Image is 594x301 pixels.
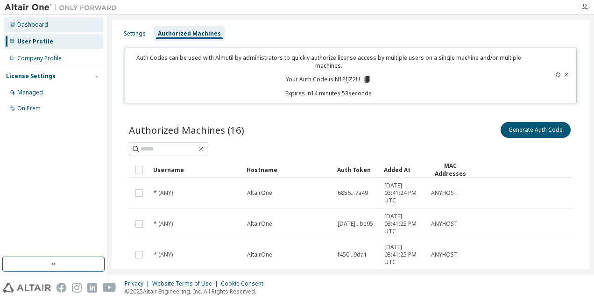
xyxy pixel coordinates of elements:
span: ANYHOST [431,251,458,258]
div: Company Profile [17,55,62,62]
div: Username [153,162,239,177]
div: Website Terms of Use [152,280,221,287]
span: [DATE] 03:41:24 PM UTC [384,182,423,204]
img: facebook.svg [57,283,66,293]
button: Generate Auth Code [501,122,571,138]
div: Privacy [125,280,152,287]
span: [DATE] 03:41:25 PM UTC [384,244,423,266]
div: Managed [17,89,43,96]
span: * (ANY) [154,251,173,258]
img: altair_logo.svg [3,283,51,293]
div: Settings [124,30,146,37]
p: Your Auth Code is: N1PIJZ2U [286,75,371,84]
span: AltairOne [247,189,272,197]
span: [DATE]...be95 [338,220,373,228]
span: AltairOne [247,220,272,228]
span: 6856...7a49 [338,189,368,197]
div: License Settings [6,72,56,80]
span: ANYHOST [431,220,458,228]
div: Added At [384,162,423,177]
span: AltairOne [247,251,272,258]
span: f450...9da1 [338,251,367,258]
img: Altair One [5,3,121,12]
div: On Prem [17,105,41,112]
span: * (ANY) [154,220,173,228]
img: linkedin.svg [87,283,97,293]
div: Dashboard [17,21,48,29]
span: ANYHOST [431,189,458,197]
p: Expires in 14 minutes, 53 seconds [131,89,527,97]
div: Cookie Consent [221,280,269,287]
div: Authorized Machines [158,30,221,37]
div: MAC Addresses [431,162,470,178]
img: youtube.svg [103,283,116,293]
span: * (ANY) [154,189,173,197]
span: Authorized Machines (16) [129,123,244,136]
div: Auth Token [337,162,376,177]
img: instagram.svg [72,283,82,293]
span: [DATE] 03:41:25 PM UTC [384,213,423,235]
div: User Profile [17,38,53,45]
p: © 2025 Altair Engineering, Inc. All Rights Reserved. [125,287,269,295]
p: Auth Codes can be used with Almutil by administrators to quickly authorize license access by mult... [131,54,527,70]
div: Hostname [247,162,330,177]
